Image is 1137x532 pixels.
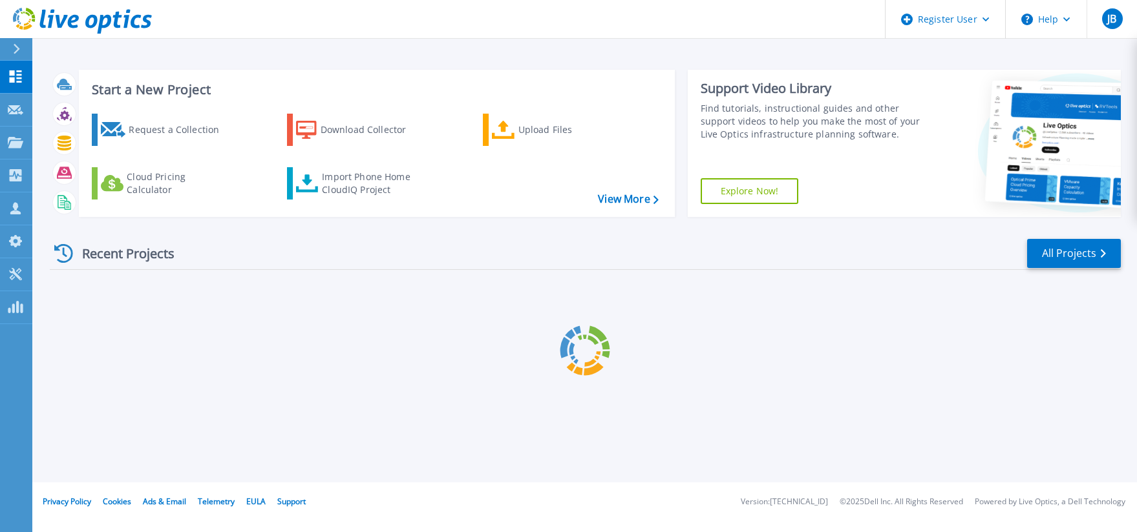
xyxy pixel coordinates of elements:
[43,496,91,507] a: Privacy Policy
[701,80,920,97] div: Support Video Library
[598,193,658,205] a: View More
[129,117,232,143] div: Request a Collection
[127,170,230,196] div: Cloud Pricing Calculator
[143,496,186,507] a: Ads & Email
[92,114,236,146] a: Request a Collection
[92,83,658,97] h3: Start a New Project
[701,102,920,141] div: Find tutorials, instructional guides and other support videos to help you make the most of your L...
[198,496,235,507] a: Telemetry
[92,167,236,200] a: Cloud Pricing Calculator
[975,498,1125,506] li: Powered by Live Optics, a Dell Technology
[246,496,266,507] a: EULA
[1107,14,1116,24] span: JB
[483,114,627,146] a: Upload Files
[103,496,131,507] a: Cookies
[321,117,424,143] div: Download Collector
[741,498,828,506] li: Version: [TECHNICAL_ID]
[518,117,622,143] div: Upload Files
[322,170,423,196] div: Import Phone Home CloudIQ Project
[840,498,963,506] li: © 2025 Dell Inc. All Rights Reserved
[287,114,431,146] a: Download Collector
[277,496,306,507] a: Support
[701,178,799,204] a: Explore Now!
[50,238,192,269] div: Recent Projects
[1027,239,1121,268] a: All Projects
